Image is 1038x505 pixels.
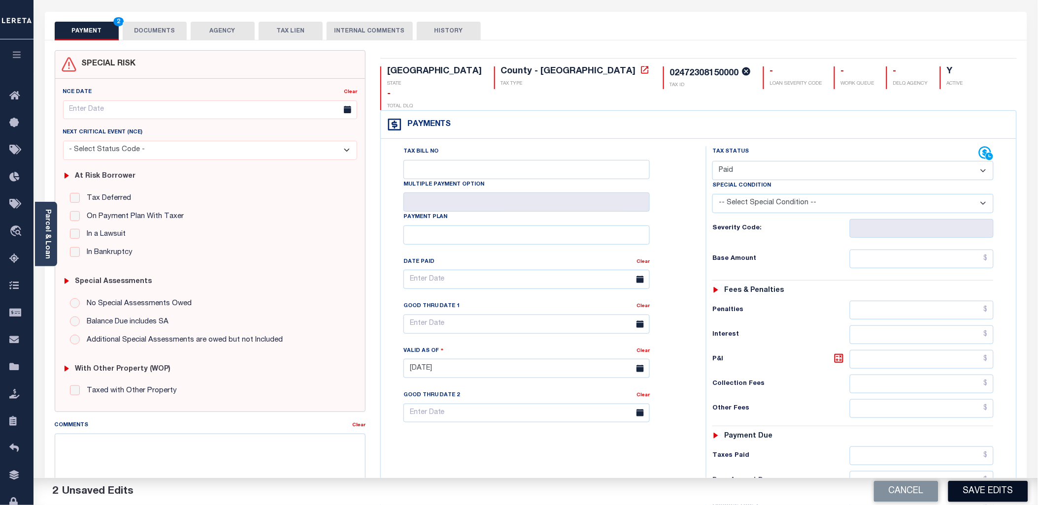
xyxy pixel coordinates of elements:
h6: Other Fees [712,405,850,412]
input: Enter Date [403,404,650,423]
h6: Interest [712,331,850,339]
span: 2 [113,17,124,26]
input: $ [850,325,994,344]
a: Parcel & Loan [44,209,51,259]
h6: Collection Fees [712,380,850,388]
input: $ [850,399,994,418]
label: No Special Assessments Owed [82,298,192,310]
input: $ [850,301,994,319]
div: [GEOGRAPHIC_DATA] [387,66,482,77]
label: Valid as Of [403,346,444,355]
input: $ [850,350,994,369]
div: County - [GEOGRAPHIC_DATA] [501,67,636,76]
p: TOTAL DLQ [387,103,413,110]
label: Multiple Payment Option [403,181,485,189]
h6: Taxes Paid [712,452,850,460]
button: PAYMENT [55,22,119,40]
div: 02472308150000 [670,69,739,78]
h6: Base Amount Due [712,476,850,484]
p: DELQ AGENCY [893,80,928,88]
h6: Penalties [712,306,850,314]
label: Special Condition [712,182,771,190]
h6: Fees & Penalties [725,286,784,295]
a: Clear [352,423,366,428]
a: Clear [636,393,650,398]
label: In Bankruptcy [82,247,133,258]
label: Balance Due includes SA [82,316,168,328]
label: Comments [55,421,89,430]
button: TAX LIEN [259,22,323,40]
label: Tax Bill No [403,148,438,156]
input: Enter Date [403,315,650,334]
input: $ [850,375,994,393]
input: $ [850,250,994,268]
button: AGENCY [191,22,255,40]
p: STATE [387,80,482,88]
label: On Payment Plan With Taxer [82,211,184,222]
label: Next Critical Event (NCE) [63,128,143,137]
p: TAX TYPE [501,80,651,88]
label: In a Lawsuit [82,229,126,240]
label: Good Thru Date 2 [403,391,460,400]
a: Clear [636,348,650,353]
label: NCE Date [63,88,92,96]
label: Payment Plan [403,213,448,221]
span: 2 [52,486,58,497]
h4: SPECIAL RISK [77,60,136,69]
label: Date Paid [403,258,435,266]
label: Tax Status [712,148,749,156]
button: Save Edits [948,481,1028,502]
h6: At Risk Borrower [75,172,135,181]
a: Clear [636,304,650,309]
div: - [841,66,874,77]
a: Clear [636,259,650,264]
i: travel_explore [9,225,25,238]
h6: Severity Code: [712,224,850,232]
p: LOAN SEVERITY CODE [770,80,822,88]
button: HISTORY [417,22,481,40]
div: - [893,66,928,77]
p: ACTIVE [947,80,963,88]
p: TAX ID [670,82,751,89]
button: DOCUMENTS [123,22,187,40]
span: Unsaved Edits [62,486,134,497]
label: Tax Deferred [82,193,131,204]
div: - [770,66,822,77]
h6: with Other Property (WOP) [75,365,170,374]
h6: P&I [712,352,850,366]
button: INTERNAL COMMENTS [327,22,413,40]
p: WORK QUEUE [841,80,874,88]
label: Additional Special Assessments are owed but not Included [82,335,283,346]
div: - [387,89,413,100]
a: Clear [344,90,357,95]
label: Taxed with Other Property [82,385,177,397]
label: Good Thru Date 1 [403,302,460,311]
h4: Payments [402,120,451,129]
div: Y [947,66,963,77]
input: Enter Date [403,270,650,289]
input: Enter Date [63,100,357,120]
input: Enter Date [403,359,650,378]
input: $ [850,446,994,465]
h6: Payment due [725,432,773,441]
h6: Special Assessments [75,278,152,286]
button: Cancel [874,481,938,502]
input: $ [850,471,994,490]
h6: Base Amount [712,255,850,263]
